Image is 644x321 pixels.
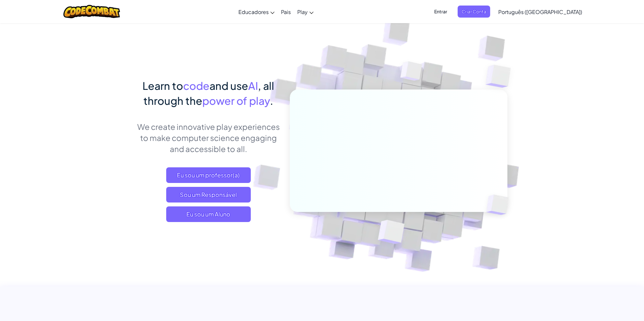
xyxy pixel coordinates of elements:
a: Pais [278,3,294,21]
a: Educadores [235,3,278,21]
span: . [270,94,273,107]
button: Eu sou um Aluno [166,206,251,222]
span: code [183,79,209,92]
p: We create innovative play experiences to make computer science engaging and accessible to all. [137,121,280,154]
span: power of play [202,94,270,107]
a: Eu sou um professor(a) [166,167,251,183]
a: Play [294,3,317,21]
span: Educadores [238,8,269,15]
button: Entrar [430,6,451,18]
img: Overlap cubes [476,181,524,229]
a: Português ([GEOGRAPHIC_DATA]) [495,3,585,21]
a: Sou um Responsável [166,187,251,202]
span: and use [209,79,248,92]
img: Overlap cubes [388,49,435,97]
img: Overlap cubes [473,49,529,104]
span: Play [297,8,308,15]
button: Criar Conta [458,6,490,18]
img: CodeCombat logo [63,5,120,18]
img: Overlap cubes [362,206,420,260]
span: Português ([GEOGRAPHIC_DATA]) [498,8,582,15]
span: AI [248,79,258,92]
span: Learn to [142,79,183,92]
